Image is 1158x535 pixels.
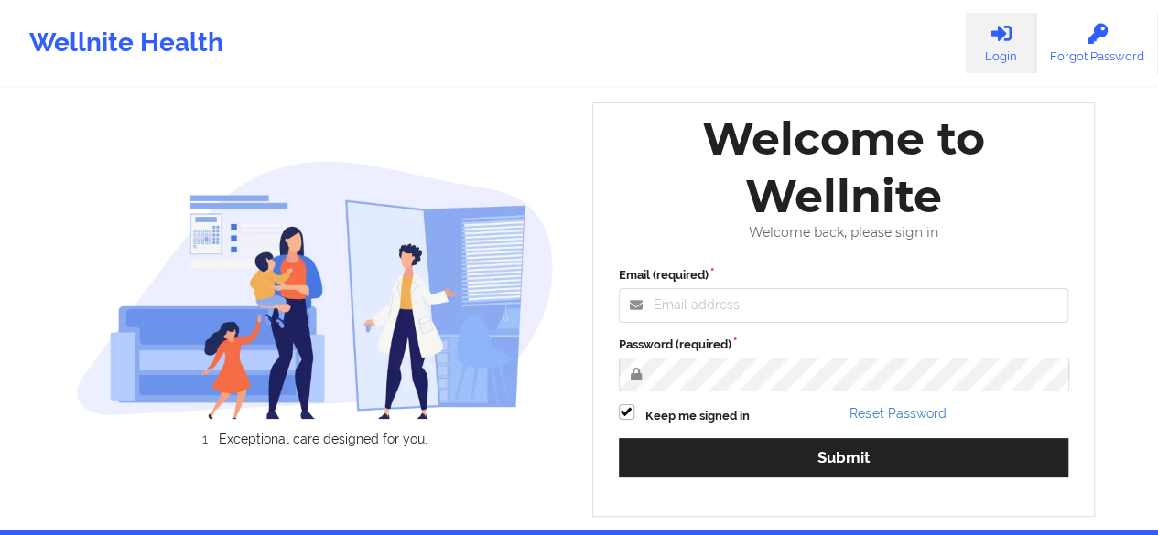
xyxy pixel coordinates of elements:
[619,266,1069,284] label: Email (required)
[965,13,1036,73] a: Login
[619,336,1069,354] label: Password (required)
[606,225,1082,241] div: Welcome back, please sign in
[1036,13,1158,73] a: Forgot Password
[619,288,1069,323] input: Email address
[645,407,750,425] label: Keep me signed in
[850,406,946,421] a: Reset Password
[619,438,1069,477] button: Submit
[606,110,1082,225] div: Welcome to Wellnite
[76,160,554,420] img: wellnite-auth-hero_200.c722682e.png
[92,432,554,446] li: Exceptional care designed for you.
